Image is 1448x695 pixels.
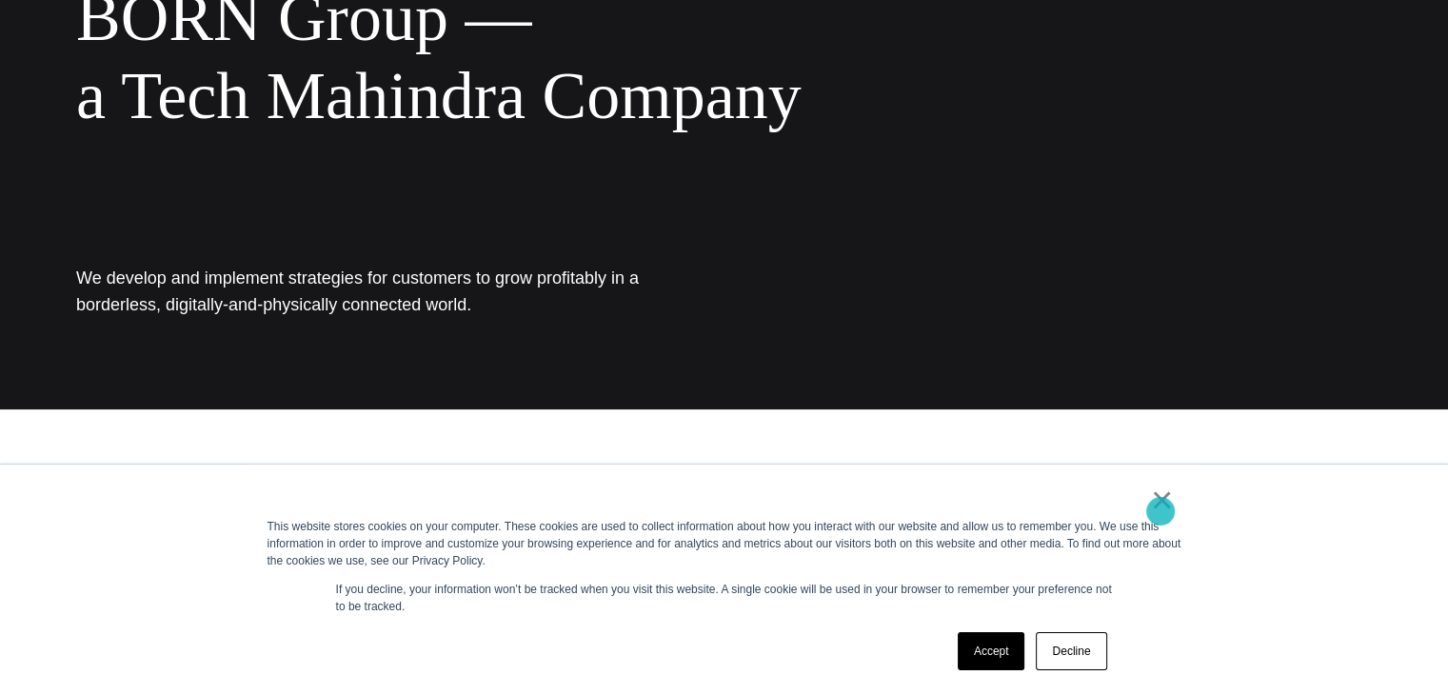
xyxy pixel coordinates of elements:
a: × [1151,491,1174,508]
div: This website stores cookies on your computer. These cookies are used to collect information about... [268,518,1181,569]
h1: We develop and implement strategies for customers to grow profitably in a borderless, digitally-a... [76,265,647,318]
a: Accept [958,632,1025,670]
a: Decline [1036,632,1106,670]
p: If you decline, your information won’t be tracked when you visit this website. A single cookie wi... [336,581,1113,615]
